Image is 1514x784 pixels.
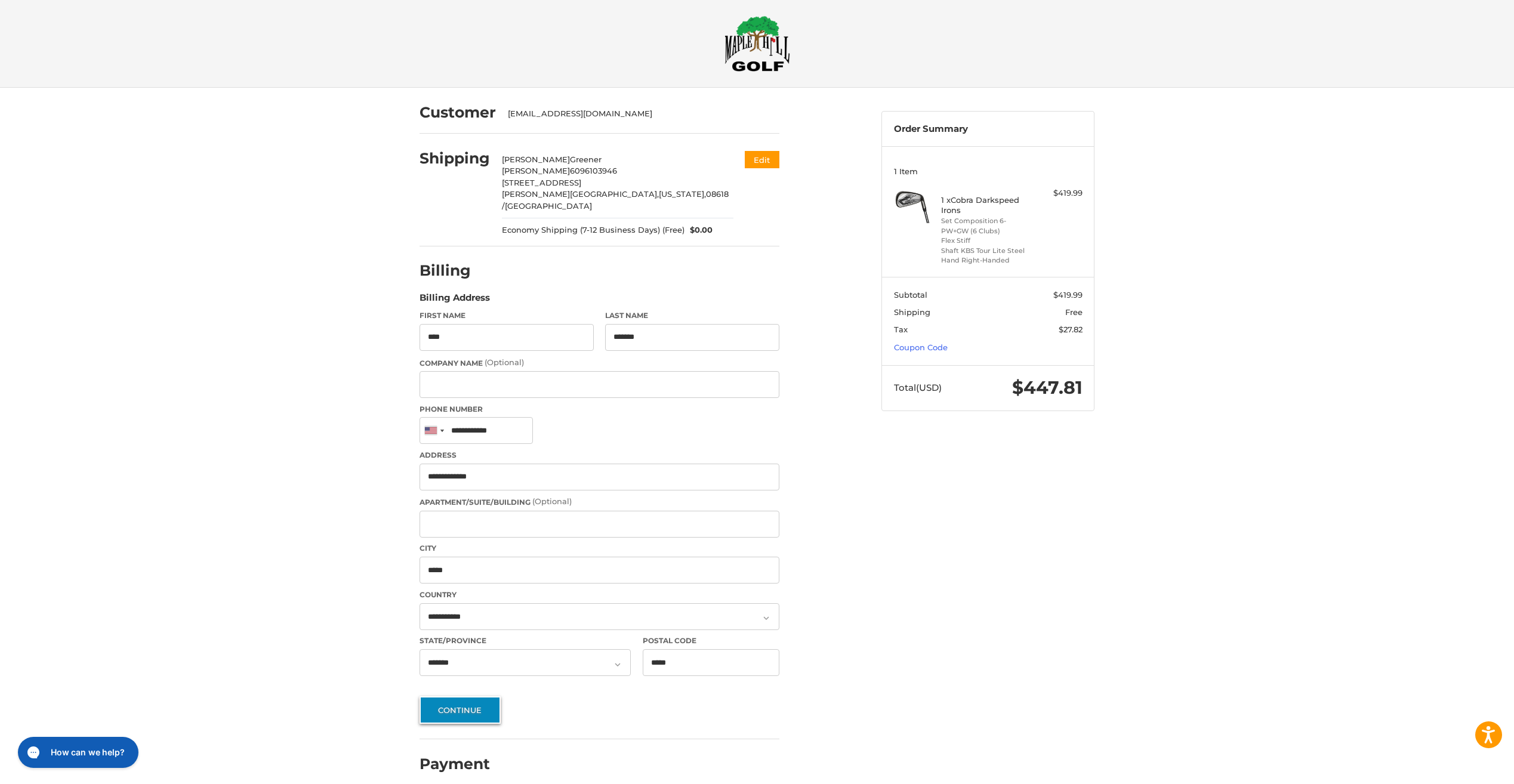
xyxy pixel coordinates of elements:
span: [PERSON_NAME][GEOGRAPHIC_DATA], [502,189,659,199]
span: Subtotal [894,290,927,300]
span: 6096103946 [570,166,617,175]
div: [EMAIL_ADDRESS][DOMAIN_NAME] [508,108,768,120]
label: City [420,543,779,554]
span: Total (USD) [894,382,942,393]
small: (Optional) [485,357,524,367]
a: Coupon Code [894,342,948,352]
span: Shipping [894,307,930,317]
span: [PERSON_NAME] [502,155,570,164]
span: Tax [894,325,908,334]
img: Maple Hill Golf [724,16,790,72]
div: $419.99 [1035,187,1083,199]
div: United States: +1 [420,418,448,443]
span: [US_STATE], [659,189,706,199]
span: 08618 / [502,189,729,211]
h4: 1 x Cobra Darkspeed Irons [941,195,1032,215]
h2: Customer [420,103,496,122]
label: State/Province [420,635,631,646]
li: Set Composition 6-PW+GW (6 Clubs) [941,216,1032,236]
h3: 1 Item [894,166,1083,176]
span: [GEOGRAPHIC_DATA] [505,201,592,211]
span: Greener [570,155,602,164]
label: Postal Code [643,635,780,646]
label: Address [420,450,779,461]
button: Edit [745,151,779,168]
span: [STREET_ADDRESS] [502,178,581,187]
span: $0.00 [684,224,713,236]
label: Last Name [605,310,779,321]
label: Country [420,589,779,600]
label: Phone Number [420,404,779,415]
h2: Billing [420,261,489,280]
small: (Optional) [532,496,572,506]
span: $27.82 [1059,325,1083,334]
li: Flex Stiff [941,236,1032,246]
label: Apartment/Suite/Building [420,496,779,508]
span: Free [1065,307,1083,317]
h2: Shipping [420,149,490,168]
li: Shaft KBS Tour Lite Steel [941,246,1032,256]
span: $419.99 [1053,290,1083,300]
button: Continue [420,696,501,724]
legend: Billing Address [420,291,490,310]
label: First Name [420,310,594,321]
label: Company Name [420,357,779,369]
h3: Order Summary [894,124,1083,135]
span: [PERSON_NAME] [502,166,570,175]
span: $447.81 [1012,376,1083,399]
iframe: Gorgias live chat messenger [12,733,142,772]
h2: Payment [420,755,490,773]
span: Economy Shipping (7-12 Business Days) (Free) [502,224,684,236]
li: Hand Right-Handed [941,255,1032,266]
